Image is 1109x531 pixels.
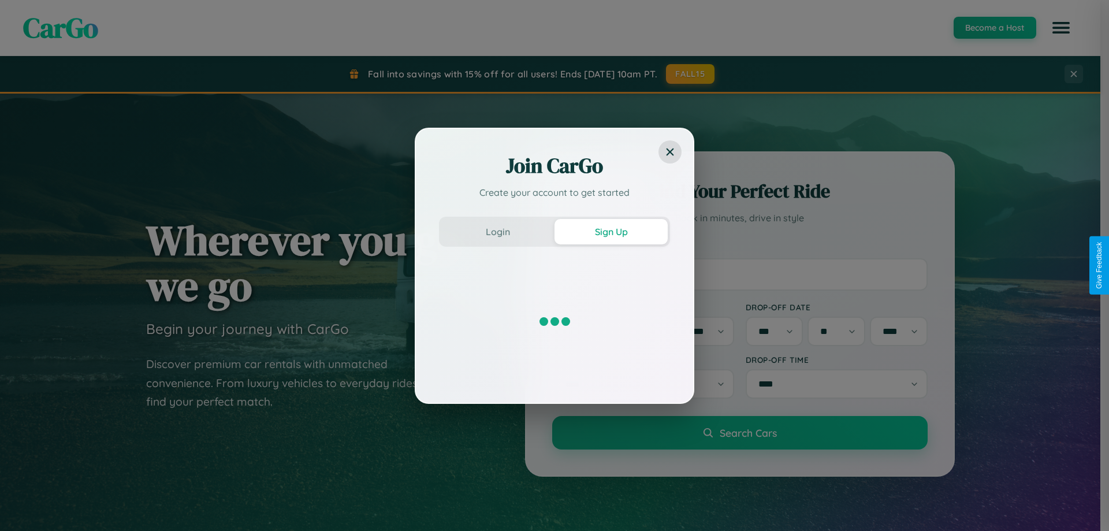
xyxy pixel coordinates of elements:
p: Create your account to get started [439,185,670,199]
button: Sign Up [554,219,668,244]
iframe: Intercom live chat [12,492,39,519]
button: Login [441,219,554,244]
div: Give Feedback [1095,242,1103,289]
h2: Join CarGo [439,152,670,180]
